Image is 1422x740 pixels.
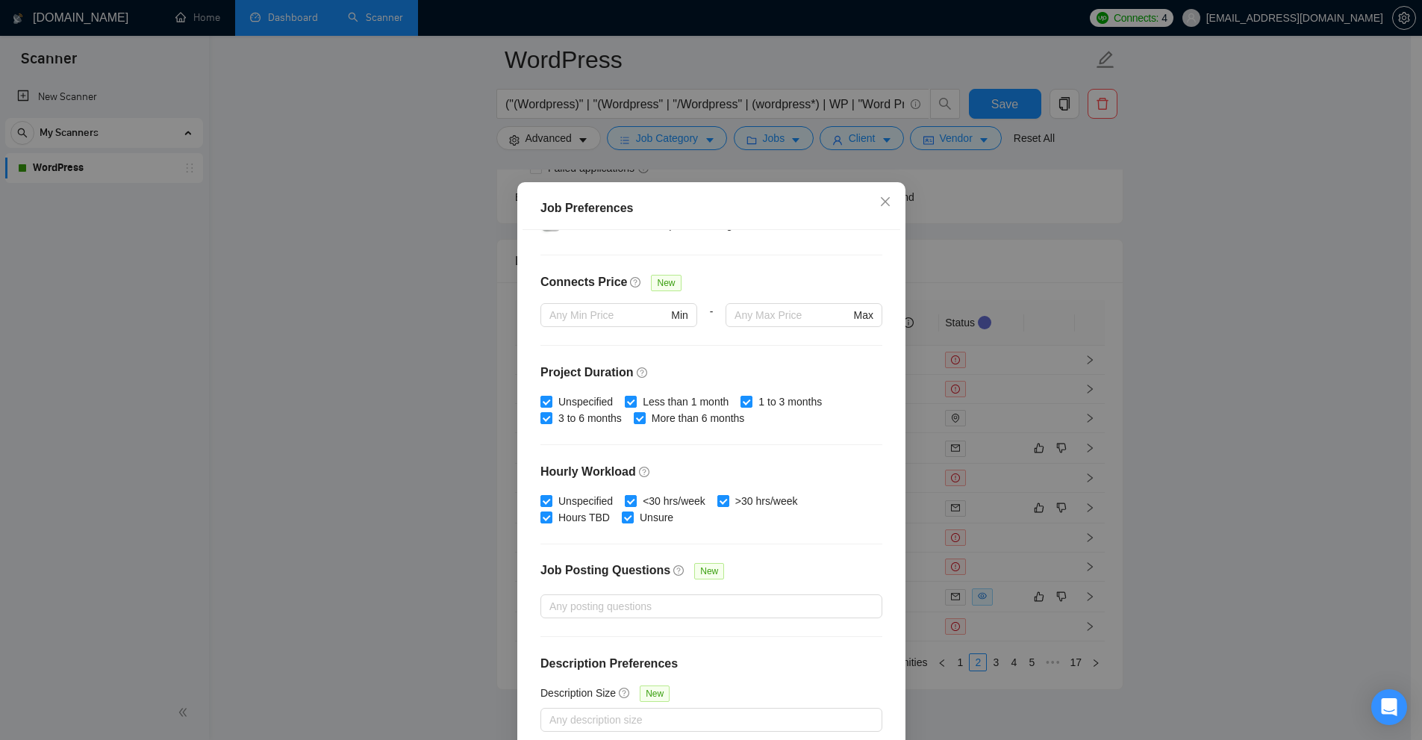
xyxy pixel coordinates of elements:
[540,199,882,217] div: Job Preferences
[1371,689,1407,725] div: Open Intercom Messenger
[752,394,828,410] span: 1 to 3 months
[879,196,891,208] span: close
[735,307,850,323] input: Any Max Price
[640,685,670,702] span: New
[552,410,628,426] span: 3 to 6 months
[552,493,619,509] span: Unspecified
[540,562,670,579] h4: Job Posting Questions
[865,182,905,223] button: Close
[540,655,882,673] h4: Description Preferences
[549,307,668,323] input: Any Min Price
[637,493,711,509] span: <30 hrs/week
[673,565,685,576] span: question-circle
[630,276,642,288] span: question-circle
[540,685,616,701] h5: Description Size
[540,273,627,291] h4: Connects Price
[645,410,750,426] span: More than 6 months
[639,466,651,478] span: question-circle
[633,509,679,526] span: Unsure
[540,364,882,382] h4: Project Duration
[696,303,725,345] div: -
[651,275,681,291] span: New
[853,307,873,323] span: Max
[637,394,735,410] span: Less than 1 month
[694,563,724,579] span: New
[552,509,616,526] span: Hours TBD
[552,394,619,410] span: Unspecified
[729,493,803,509] span: >30 hrs/week
[540,463,882,481] h4: Hourly Workload
[636,367,648,379] span: question-circle
[671,307,688,323] span: Min
[619,687,631,699] span: question-circle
